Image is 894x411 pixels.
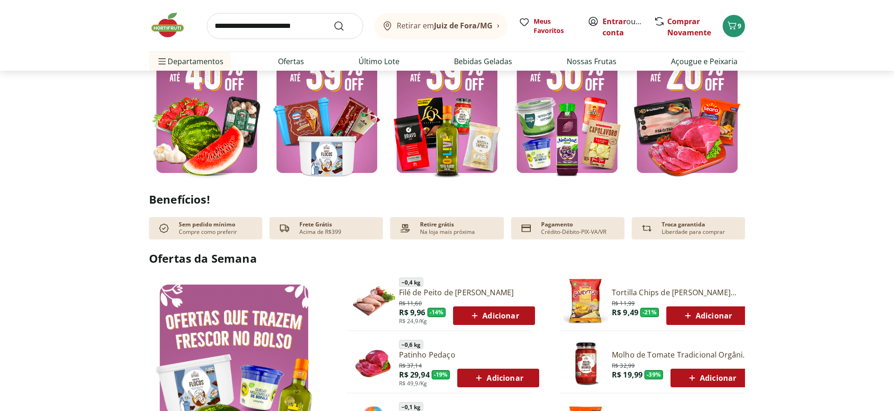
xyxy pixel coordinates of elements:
[534,17,576,35] span: Meus Favoritos
[612,350,752,360] a: Molho de Tomate Tradicional Orgânico Natural Da Terra 330g
[612,370,643,380] span: R$ 19,99
[359,56,400,67] a: Último Lote
[299,221,332,228] p: Frete Grátis
[662,221,705,228] p: Troca garantida
[509,26,625,180] img: resfriados
[434,20,493,31] b: Juiz de Fora/MG
[399,307,426,318] span: R$ 9,96
[603,16,644,38] span: ou
[179,221,235,228] p: Sem pedido mínimo
[723,15,745,37] button: Carrinho
[149,26,264,180] img: feira
[399,340,423,349] span: ~ 0,6 kg
[541,221,573,228] p: Pagamento
[738,21,741,30] span: 9
[454,56,512,67] a: Bebidas Geladas
[156,50,223,73] span: Departamentos
[399,318,427,325] span: R$ 24,9/Kg
[149,193,745,206] h2: Benefícios!
[374,13,508,39] button: Retirar emJuiz de Fora/MG
[399,350,539,360] a: Patinho Pedaço
[399,360,422,370] span: R$ 37,14
[351,341,395,386] img: Patinho Pedaço
[420,228,475,236] p: Na loja mais próxima
[277,221,292,236] img: truck
[399,278,423,287] span: ~ 0,4 kg
[682,310,732,321] span: Adicionar
[686,372,736,384] span: Adicionar
[149,251,745,266] h2: Ofertas da Semana
[399,380,427,387] span: R$ 49,9/Kg
[640,308,659,317] span: - 21 %
[149,11,196,39] img: Hortifruti
[399,370,430,380] span: R$ 29,94
[299,228,341,236] p: Acima de R$399
[519,221,534,236] img: card
[473,372,523,384] span: Adicionar
[333,20,356,32] button: Submit Search
[563,279,608,324] img: Tortilla Chips de Milho Garytos Sequoia 120g
[399,287,535,298] a: Filé de Peito de [PERSON_NAME]
[603,16,654,38] a: Criar conta
[519,17,576,35] a: Meus Favoritos
[612,287,748,298] a: Tortilla Chips de [PERSON_NAME] 120g
[351,279,395,324] img: Filé de Peito de Frango Resfriado
[389,26,505,180] img: mercearia
[427,308,446,317] span: - 14 %
[567,56,616,67] a: Nossas Frutas
[179,228,237,236] p: Compre como preferir
[269,26,385,180] img: sorvete
[432,370,450,379] span: - 19 %
[671,56,738,67] a: Açougue e Peixaria
[420,221,454,228] p: Retire grátis
[397,21,493,30] span: Retirar em
[612,360,635,370] span: R$ 32,99
[667,16,711,38] a: Comprar Novamente
[603,16,626,27] a: Entrar
[662,228,725,236] p: Liberdade para comprar
[639,221,654,236] img: Devolução
[399,298,422,307] span: R$ 11,60
[207,13,363,39] input: search
[457,369,539,387] button: Adicionar
[398,221,413,236] img: payment
[563,341,608,386] img: Molho de Tomate Tradicional Orgânico Natural da Terra 330g
[644,370,663,379] span: - 39 %
[541,228,606,236] p: Crédito-Débito-PIX-VA/VR
[612,307,638,318] span: R$ 9,49
[156,50,168,73] button: Menu
[453,306,535,325] button: Adicionar
[612,298,635,307] span: R$ 11,99
[670,369,752,387] button: Adicionar
[278,56,304,67] a: Ofertas
[156,221,171,236] img: check
[666,306,748,325] button: Adicionar
[469,310,519,321] span: Adicionar
[630,26,745,180] img: açougue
